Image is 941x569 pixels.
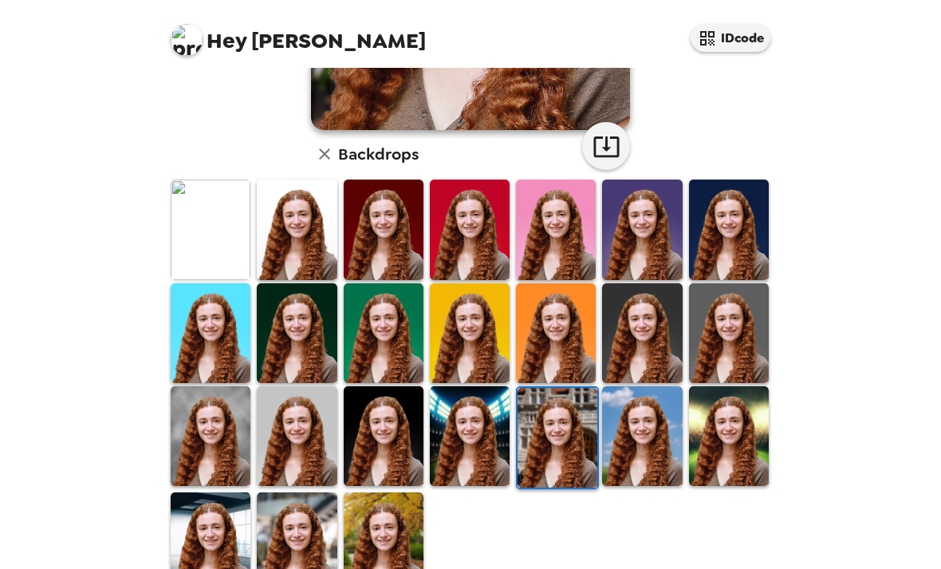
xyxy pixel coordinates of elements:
h6: Backdrops [338,141,419,167]
button: IDcode [691,24,770,52]
span: [PERSON_NAME] [171,16,426,52]
img: Original [171,180,250,279]
span: Hey [207,26,246,55]
img: profile pic [171,24,203,56]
